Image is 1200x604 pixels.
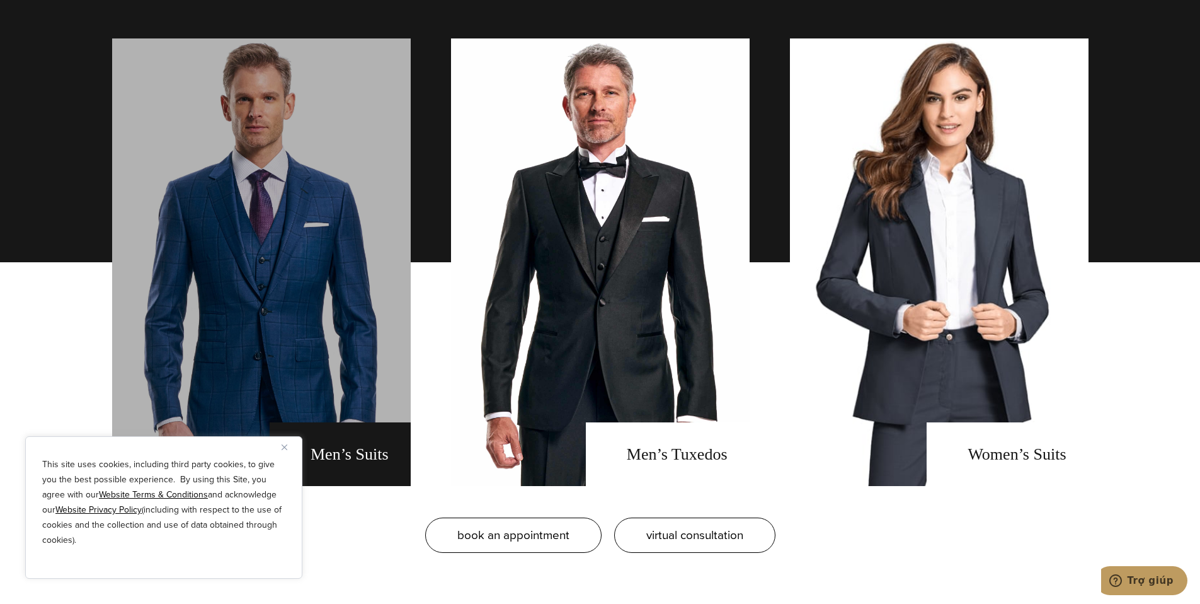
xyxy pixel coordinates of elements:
span: book an appointment [457,526,569,544]
a: Website Terms & Conditions [99,488,208,501]
button: Close [282,439,297,455]
img: Close [282,444,287,450]
a: men's tuxedos [451,38,750,486]
a: men's suits [112,38,411,486]
a: book an appointment [425,518,602,553]
span: virtual consultation [646,526,743,544]
p: This site uses cookies, including third party cookies, to give you the best possible experience. ... [42,457,285,548]
a: Website Privacy Policy [55,503,142,516]
a: virtual consultation [614,518,775,553]
a: Women's Suits [790,38,1089,486]
iframe: Mở widget để bạn trò chuyện với nhân viên hỗ trợ của chúng tôi [1101,566,1187,598]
